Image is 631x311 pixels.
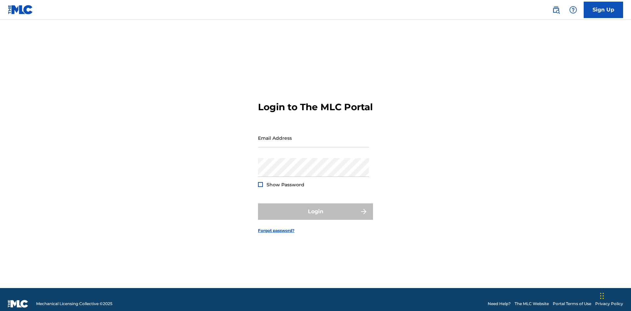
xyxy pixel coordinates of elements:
[567,3,580,16] div: Help
[258,101,373,113] h3: Login to The MLC Portal
[515,301,549,307] a: The MLC Website
[258,228,294,234] a: Forgot password?
[8,300,28,308] img: logo
[553,301,591,307] a: Portal Terms of Use
[552,6,560,14] img: search
[569,6,577,14] img: help
[8,5,33,14] img: MLC Logo
[598,280,631,311] iframe: Chat Widget
[267,182,304,188] span: Show Password
[549,3,563,16] a: Public Search
[584,2,623,18] a: Sign Up
[595,301,623,307] a: Privacy Policy
[488,301,511,307] a: Need Help?
[36,301,112,307] span: Mechanical Licensing Collective © 2025
[600,286,604,306] div: Drag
